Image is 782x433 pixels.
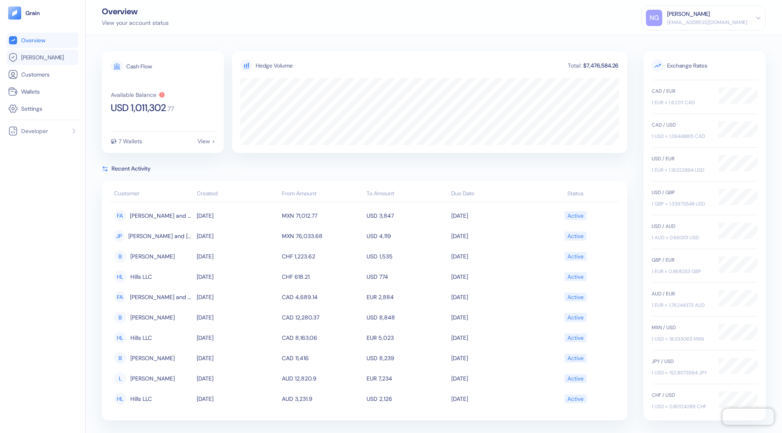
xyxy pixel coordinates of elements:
div: Available Balance [111,92,156,98]
div: Total: [567,63,582,68]
td: [DATE] [195,348,279,368]
div: B [114,352,126,364]
td: CHF 1,223.62 [280,246,365,267]
td: AUD 12,820.9 [280,368,365,389]
td: CAD 11,416 [280,348,365,368]
td: AUD 3,231.9 [280,389,365,409]
div: View your account status [102,19,169,27]
th: From Amount [280,186,365,202]
td: EUR 2,884 [365,287,449,307]
th: Customer [110,186,195,202]
div: 1 GBP = 1.33973548 USD [652,200,710,208]
div: 1 EUR = 1.76244373 AUD [652,302,710,309]
span: Settings [21,105,42,113]
div: Active [567,392,584,406]
td: CAD 8,163.06 [280,328,365,348]
td: [DATE] [449,307,534,328]
div: GBP / EUR [652,256,710,264]
div: L [114,372,126,385]
div: Active [567,229,584,243]
a: Customers [8,70,77,79]
span: Hills LLC [130,331,152,345]
div: 1 USD = 1.39448815 CAD [652,133,710,140]
iframe: Chatra live chat [723,409,774,425]
div: CAD / EUR [652,87,710,95]
a: Wallets [8,87,77,96]
span: Exchange Rates [652,59,758,72]
div: Active [567,351,584,365]
th: To Amount [365,186,449,202]
th: Created [195,186,279,202]
div: Active [567,331,584,345]
td: USD 2,126 [365,389,449,409]
div: FA [114,291,126,303]
span: Wallets [21,87,40,96]
div: HL [114,393,126,405]
div: 1 EUR = 0.868253 GBP [652,268,710,275]
span: Recent Activity [112,164,151,173]
div: HL [114,271,126,283]
td: USD 8,239 [365,348,449,368]
td: [DATE] [449,287,534,307]
td: CAD 4,689.14 [280,287,365,307]
div: 7 Wallets [119,138,142,144]
span: . 77 [166,106,174,112]
span: Boehm-Langosh [130,351,175,365]
td: [DATE] [449,226,534,246]
img: logo [25,10,40,16]
div: CHF / USD [652,391,710,399]
a: Overview [8,35,77,45]
td: [DATE] [195,267,279,287]
td: USD 1,535 [365,246,449,267]
td: [DATE] [449,389,534,409]
span: Customers [21,70,50,79]
div: [EMAIL_ADDRESS][DOMAIN_NAME] [667,19,747,26]
img: logo-tablet-V2.svg [8,7,21,20]
div: [PERSON_NAME] [667,10,710,18]
td: USD 3,847 [365,206,449,226]
td: [DATE] [449,368,534,389]
div: CAD / USD [652,121,710,129]
div: Cash Flow [126,63,152,69]
div: View > [198,138,215,144]
td: USD 774 [365,267,449,287]
td: MXN 76,033.68 [280,226,365,246]
div: AUD / EUR [652,290,710,297]
span: Overview [21,36,45,44]
div: Hedge Volume [256,61,293,70]
div: USD / GBP [652,189,710,196]
td: [DATE] [195,206,279,226]
div: $7,476,584.26 [582,63,619,68]
div: USD / AUD [652,223,710,230]
div: Active [567,311,584,324]
td: [DATE] [195,328,279,348]
div: Active [567,290,584,304]
div: USD / EUR [652,155,710,162]
td: MXN 71,012.77 [280,206,365,226]
span: Fay and Sons [130,290,193,304]
td: EUR 5,023 [365,328,449,348]
td: [DATE] [195,226,279,246]
span: Brown-Bednar [130,249,175,263]
div: Status [536,189,615,198]
td: [DATE] [449,328,534,348]
span: Langworth-Koch [130,372,175,385]
td: CHF 618.21 [280,267,365,287]
th: Due Date [449,186,534,202]
div: 1 EUR = 1.16322894 USD [652,166,710,174]
div: 1 EUR = 1.62211 CAD [652,99,710,106]
a: [PERSON_NAME] [8,52,77,62]
div: JP [114,230,124,242]
span: Hills LLC [130,392,152,406]
td: [DATE] [195,246,279,267]
span: Boehm-Langosh [130,311,175,324]
div: 1 USD = 152.81173594 JPY [652,369,710,376]
td: [DATE] [449,348,534,368]
td: [DATE] [195,389,279,409]
td: [DATE] [449,246,534,267]
span: Jerde, Parker and Beier [128,229,193,243]
button: Available Balance [111,92,165,98]
div: Active [567,372,584,385]
div: Active [567,249,584,263]
div: MXN / USD [652,324,710,331]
